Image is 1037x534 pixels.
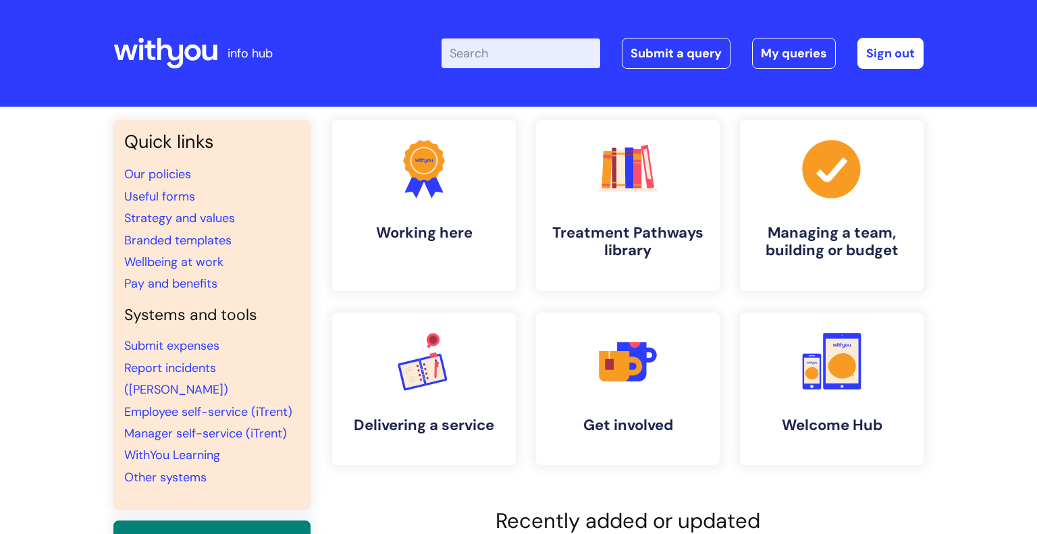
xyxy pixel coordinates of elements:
div: | - [442,38,924,69]
a: Welcome Hub [740,313,924,465]
a: Manager self-service (iTrent) [124,425,287,442]
a: Managing a team, building or budget [740,120,924,291]
h4: Get involved [547,417,709,434]
a: Other systems [124,469,207,485]
a: Submit expenses [124,338,219,354]
a: My queries [752,38,836,69]
a: Branded templates [124,232,232,248]
a: Pay and benefits [124,275,217,292]
a: Working here [332,120,516,291]
input: Search [442,38,600,68]
a: Delivering a service [332,313,516,465]
a: Report incidents ([PERSON_NAME]) [124,360,228,398]
a: Our policies [124,166,191,182]
a: Sign out [857,38,924,69]
h4: Treatment Pathways library [547,224,709,260]
a: Submit a query [622,38,730,69]
h4: Working here [343,224,505,242]
a: Employee self-service (iTrent) [124,404,292,420]
h4: Systems and tools [124,306,300,325]
a: Wellbeing at work [124,254,223,270]
a: Useful forms [124,188,195,205]
a: Treatment Pathways library [536,120,720,291]
a: Strategy and values [124,210,235,226]
h3: Quick links [124,131,300,153]
h4: Managing a team, building or budget [751,224,913,260]
h4: Delivering a service [343,417,505,434]
h4: Welcome Hub [751,417,913,434]
h2: Recently added or updated [332,508,924,533]
a: WithYou Learning [124,447,220,463]
a: Get involved [536,313,720,465]
p: info hub [228,43,273,64]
